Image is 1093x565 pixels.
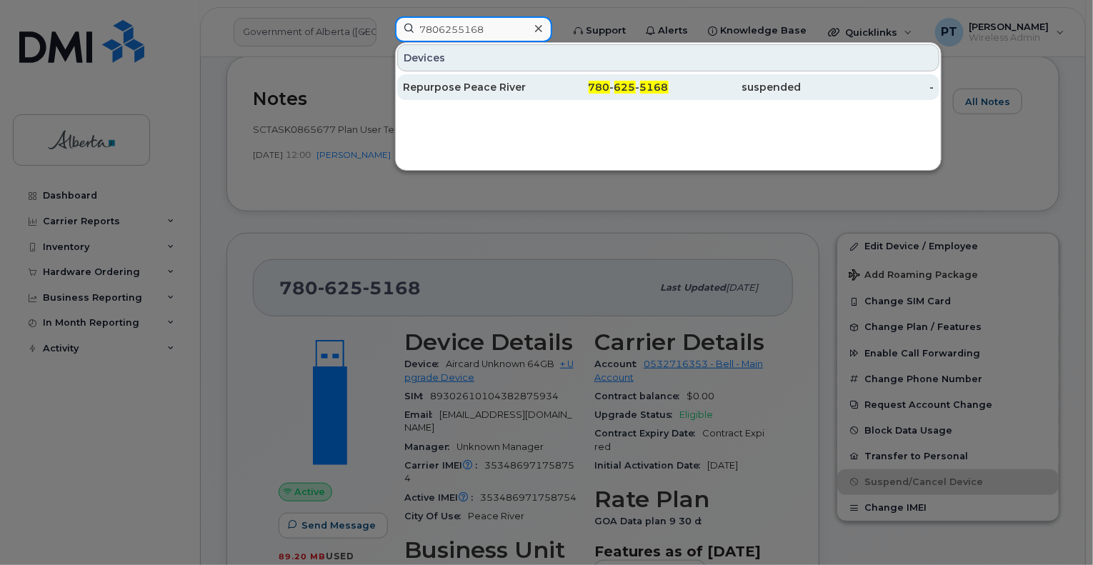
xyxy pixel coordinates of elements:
div: Repurpose Peace River [403,80,536,94]
div: suspended [669,80,802,94]
div: - - [536,80,669,94]
input: Find something... [395,16,552,42]
div: Devices [397,44,939,71]
a: Repurpose Peace River780-625-5168suspended- [397,74,939,100]
span: 625 [614,81,636,94]
span: 780 [589,81,610,94]
span: 5168 [640,81,669,94]
div: - [801,80,934,94]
